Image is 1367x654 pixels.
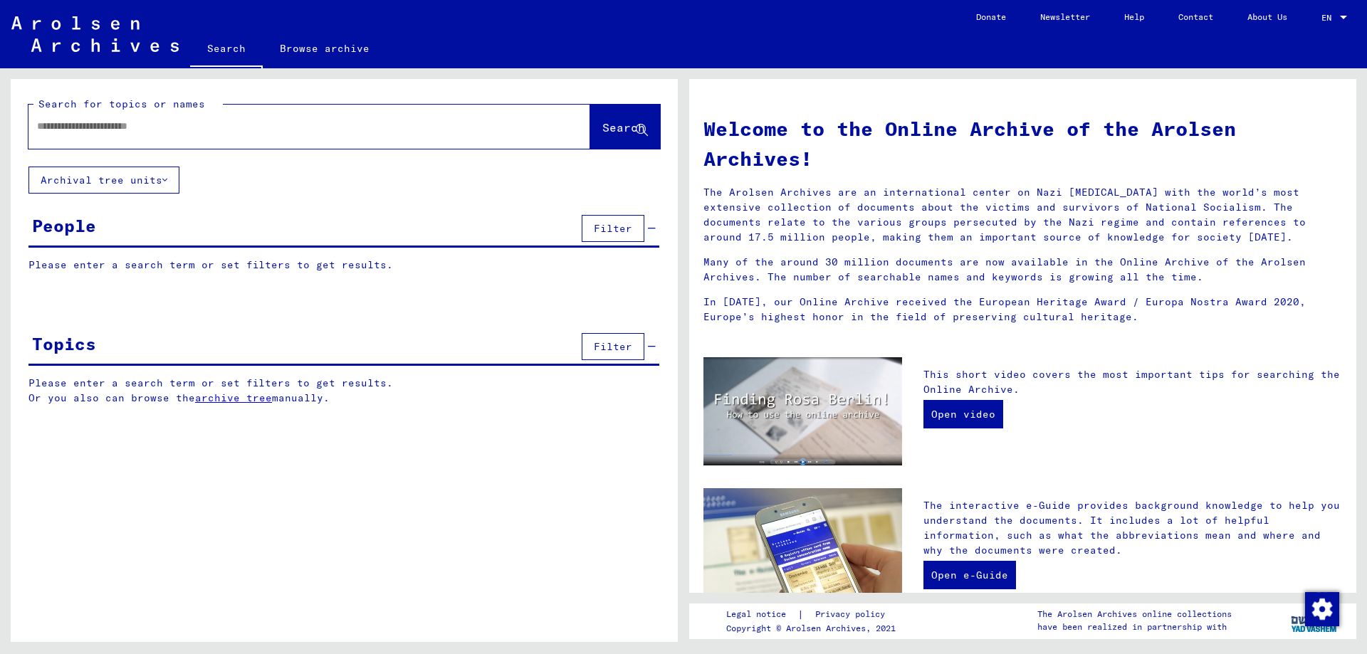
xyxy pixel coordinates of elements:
[28,376,660,406] p: Please enter a search term or set filters to get results. Or you also can browse the manually.
[1304,591,1339,626] div: Change consent
[923,400,1003,428] a: Open video
[703,488,902,621] img: eguide.jpg
[1037,608,1232,621] p: The Arolsen Archives online collections
[195,391,272,404] a: archive tree
[190,31,263,68] a: Search
[32,331,96,357] div: Topics
[726,607,797,622] a: Legal notice
[38,97,205,110] mat-label: Search for topics or names
[703,295,1342,325] p: In [DATE], our Online Archive received the European Heritage Award / Europa Nostra Award 2020, Eu...
[923,367,1342,397] p: This short video covers the most important tips for searching the Online Archive.
[703,255,1342,285] p: Many of the around 30 million documents are now available in the Online Archive of the Arolsen Ar...
[11,16,179,52] img: Arolsen_neg.svg
[703,357,902,465] img: video.jpg
[1037,621,1232,633] p: have been realized in partnership with
[582,333,644,360] button: Filter
[263,31,387,65] a: Browse archive
[602,120,645,135] span: Search
[726,622,902,635] p: Copyright © Arolsen Archives, 2021
[923,561,1016,589] a: Open e-Guide
[590,105,660,149] button: Search
[804,607,902,622] a: Privacy policy
[28,258,659,273] p: Please enter a search term or set filters to get results.
[726,607,902,622] div: |
[582,215,644,242] button: Filter
[703,185,1342,245] p: The Arolsen Archives are an international center on Nazi [MEDICAL_DATA] with the world’s most ext...
[923,498,1342,558] p: The interactive e-Guide provides background knowledge to help you understand the documents. It in...
[1321,13,1337,23] span: EN
[1288,603,1341,638] img: yv_logo.png
[703,114,1342,174] h1: Welcome to the Online Archive of the Arolsen Archives!
[1305,592,1339,626] img: Change consent
[28,167,179,194] button: Archival tree units
[594,222,632,235] span: Filter
[32,213,96,238] div: People
[594,340,632,353] span: Filter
